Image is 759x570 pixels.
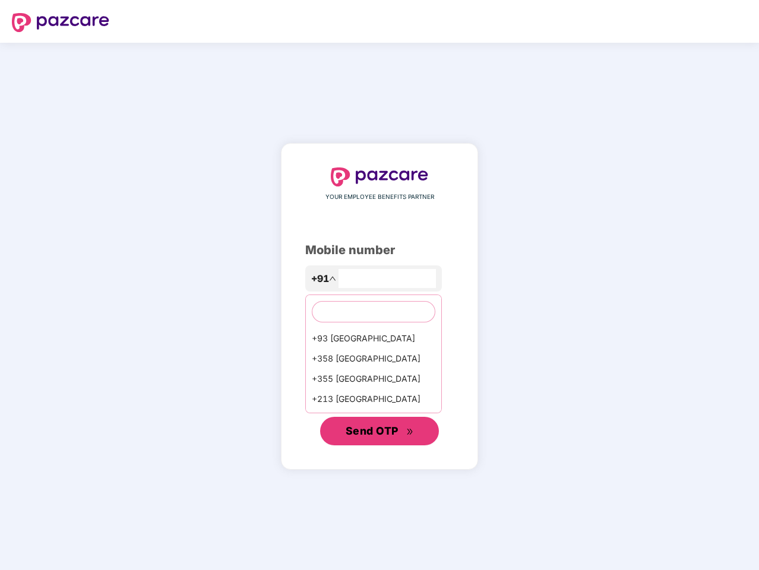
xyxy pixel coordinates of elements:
div: +1684 AmericanSamoa [306,409,441,429]
div: +358 [GEOGRAPHIC_DATA] [306,349,441,369]
button: Send OTPdouble-right [320,417,439,445]
div: +213 [GEOGRAPHIC_DATA] [306,389,441,409]
div: +355 [GEOGRAPHIC_DATA] [306,369,441,389]
span: Send OTP [346,425,399,437]
div: +93 [GEOGRAPHIC_DATA] [306,328,441,349]
img: logo [12,13,109,32]
span: double-right [406,428,414,436]
span: YOUR EMPLOYEE BENEFITS PARTNER [325,192,434,202]
img: logo [331,167,428,186]
span: up [329,275,336,282]
span: +91 [311,271,329,286]
div: Mobile number [305,241,454,259]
